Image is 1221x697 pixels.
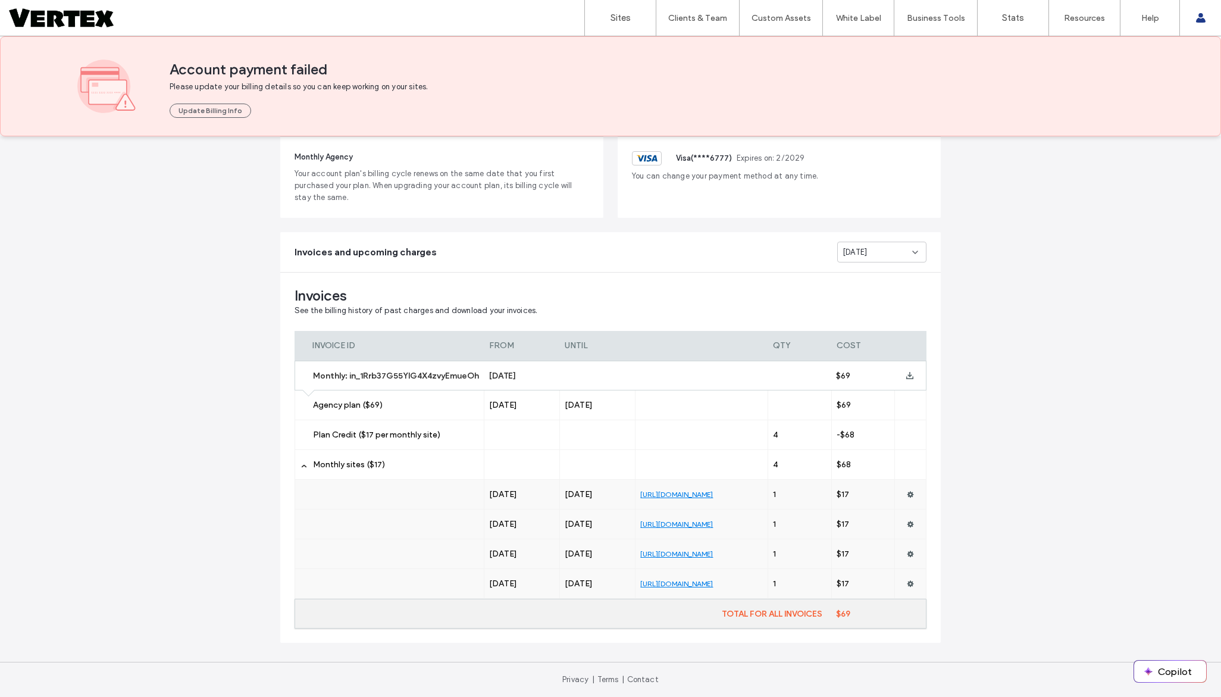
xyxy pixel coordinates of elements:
[1134,661,1206,682] button: Copilot
[489,340,514,351] span: FROM
[565,519,593,529] span: [DATE]
[640,490,713,499] a: [URL][DOMAIN_NAME]
[837,519,849,529] span: $17
[1002,12,1024,23] label: Stats
[313,430,440,440] span: Plan Credit ($17 per monthly site)
[489,400,517,410] span: [DATE]
[773,430,778,440] span: 4
[565,489,593,499] span: [DATE]
[640,549,713,558] a: [URL][DOMAIN_NAME]
[632,170,926,182] span: You can change your payment method at any time.
[295,168,589,204] span: Your account plan's billing cycle renews on the same date that you first purchased your plan. Whe...
[831,609,926,619] label: $69
[640,579,713,588] a: [URL][DOMAIN_NAME]
[295,152,353,161] span: Monthly Agency
[313,371,479,381] span: Monthly: in_1Rrb37G55YlG4X4zvyEmueOh
[773,460,778,470] span: 4
[836,371,850,381] span: $69
[722,609,822,619] span: TOTAL FOR ALL INVOICES
[562,675,588,684] a: Privacy
[837,400,851,410] span: $69
[837,340,861,351] span: COST
[773,489,776,499] span: 1
[565,400,593,410] span: [DATE]
[837,579,849,589] span: $17
[489,371,516,381] span: [DATE]
[489,549,517,559] span: [DATE]
[295,287,926,305] span: Invoices
[489,579,517,589] span: [DATE]
[737,152,805,164] span: Expires on: 2 / 2029
[773,579,776,589] span: 1
[640,520,713,529] a: [URL][DOMAIN_NAME]
[837,549,849,559] span: $17
[295,306,537,315] span: See the billing history of past charges and download your invoices.
[565,549,593,559] span: [DATE]
[752,13,811,23] label: Custom Assets
[668,13,727,23] label: Clients & Team
[622,675,624,684] span: |
[843,246,867,258] span: [DATE]
[836,13,881,23] label: White Label
[170,61,1144,79] span: Account payment failed
[773,549,776,559] span: 1
[313,460,385,470] span: Monthly sites ($17)
[627,675,659,684] a: Contact
[313,400,383,410] span: Agency plan ($69)
[773,519,776,529] span: 1
[170,81,476,93] span: Please update your billing details so you can keep working on your sites.
[610,12,631,23] label: Sites
[489,519,517,529] span: [DATE]
[1064,13,1105,23] label: Resources
[907,13,965,23] label: Business Tools
[773,340,790,351] span: QTY
[837,430,854,440] span: -$68
[565,340,588,351] span: UNTIL
[295,246,437,259] span: Invoices and upcoming charges
[592,675,594,684] span: |
[597,675,619,684] a: Terms
[837,489,849,499] span: $17
[27,8,52,19] span: Help
[170,104,251,118] button: Update Billing Info
[565,579,593,589] span: [DATE]
[837,460,851,470] span: $68
[1141,13,1159,23] label: Help
[312,340,355,351] span: INVOICE ID
[489,489,517,499] span: [DATE]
